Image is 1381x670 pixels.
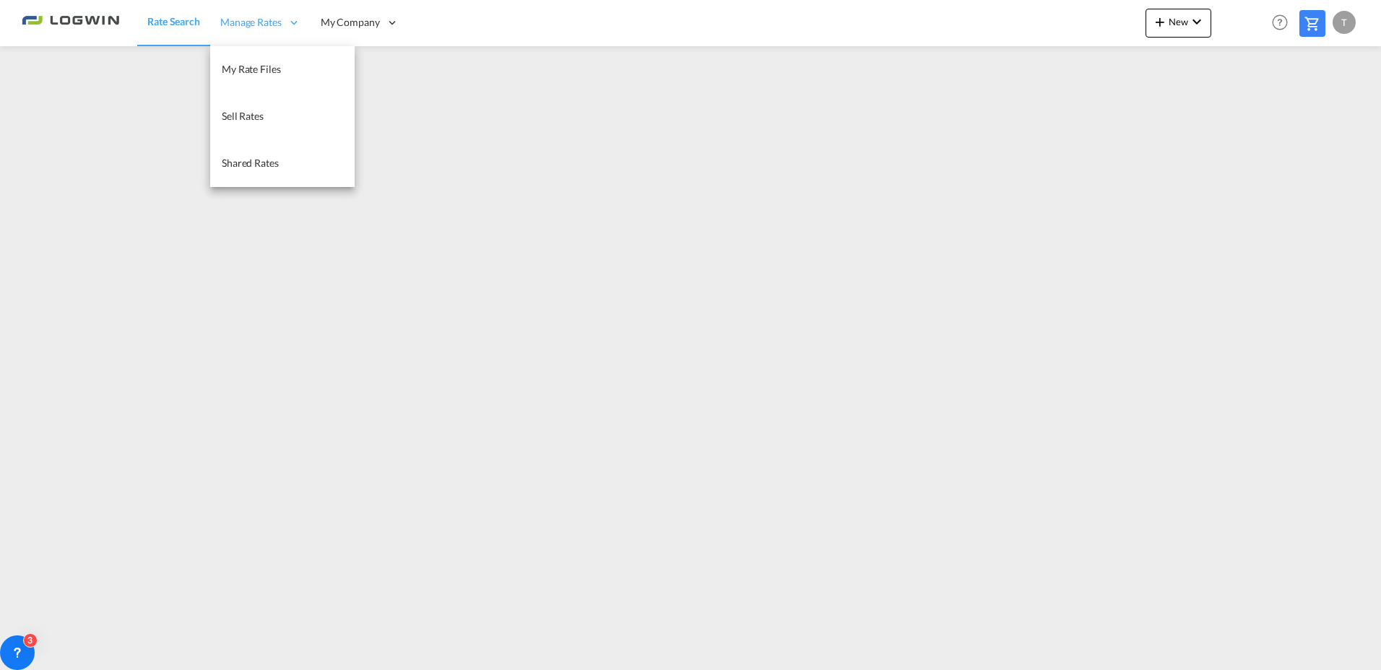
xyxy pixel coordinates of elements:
img: 2761ae10d95411efa20a1f5e0282d2d7.png [22,6,119,39]
md-icon: icon-plus 400-fg [1151,13,1169,30]
div: T [1333,11,1356,34]
span: Sell Rates [222,110,264,122]
a: Sell Rates [210,93,355,140]
div: Help [1268,10,1299,36]
button: icon-plus 400-fgNewicon-chevron-down [1146,9,1211,38]
span: My Company [321,15,380,30]
span: Manage Rates [220,15,282,30]
span: New [1151,16,1205,27]
span: Shared Rates [222,157,279,169]
a: Shared Rates [210,140,355,187]
md-icon: icon-chevron-down [1188,13,1205,30]
span: My Rate Files [222,63,281,75]
a: My Rate Files [210,46,355,93]
span: Help [1268,10,1292,35]
span: Rate Search [147,15,200,27]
